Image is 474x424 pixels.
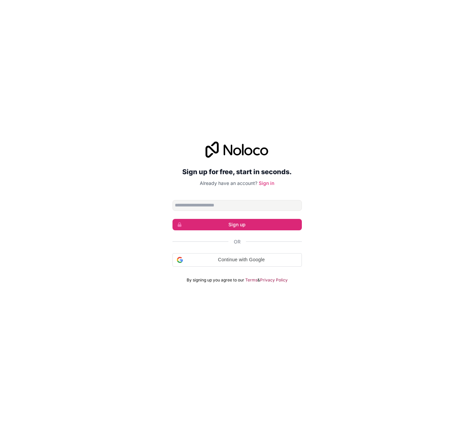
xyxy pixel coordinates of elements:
button: Sign up [172,219,302,230]
span: Already have an account? [200,180,257,186]
span: Or [234,238,241,245]
span: Continue with Google [186,256,297,263]
a: Privacy Policy [260,277,288,283]
div: Continue with Google [172,253,302,267]
a: Terms [245,277,257,283]
span: & [257,277,260,283]
h2: Sign up for free, start in seconds. [172,166,302,178]
a: Sign in [259,180,274,186]
input: Email address [172,200,302,211]
span: By signing up you agree to our [187,277,244,283]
